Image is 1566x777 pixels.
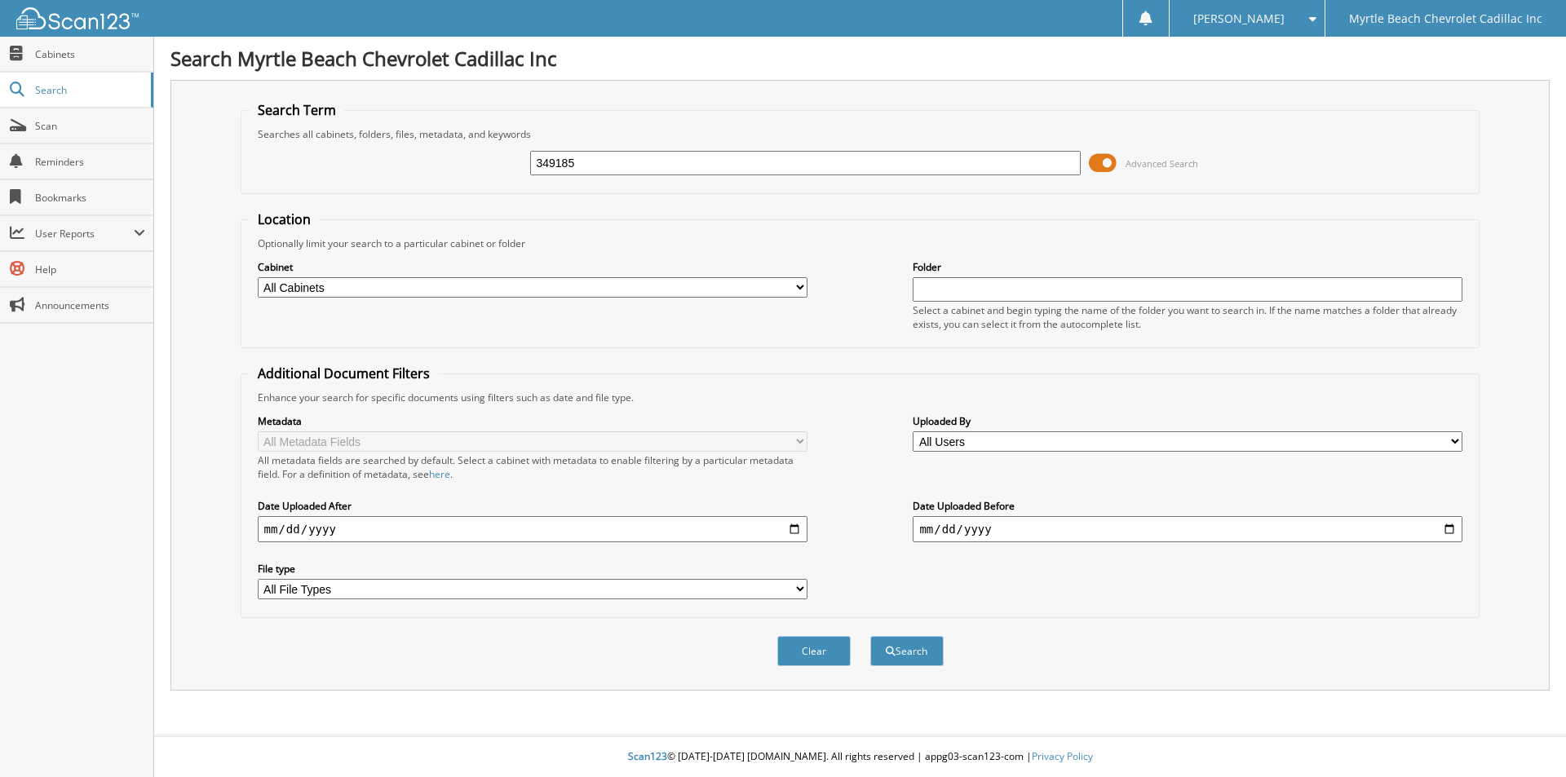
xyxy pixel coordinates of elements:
[777,636,851,666] button: Clear
[1484,699,1566,777] iframe: Chat Widget
[35,155,145,169] span: Reminders
[1126,157,1198,170] span: Advanced Search
[170,45,1550,72] h1: Search Myrtle Beach Chevrolet Cadillac Inc
[258,414,807,428] label: Metadata
[250,210,319,228] legend: Location
[870,636,944,666] button: Search
[913,303,1462,331] div: Select a cabinet and begin typing the name of the folder you want to search in. If the name match...
[250,236,1471,250] div: Optionally limit your search to a particular cabinet or folder
[1349,14,1542,24] span: Myrtle Beach Chevrolet Cadillac Inc
[250,364,438,382] legend: Additional Document Filters
[35,298,145,312] span: Announcements
[913,260,1462,274] label: Folder
[258,562,807,576] label: File type
[913,516,1462,542] input: end
[628,749,667,763] span: Scan123
[429,467,450,481] a: here
[258,499,807,513] label: Date Uploaded After
[154,737,1566,777] div: © [DATE]-[DATE] [DOMAIN_NAME]. All rights reserved | appg03-scan123-com |
[35,191,145,205] span: Bookmarks
[258,453,807,481] div: All metadata fields are searched by default. Select a cabinet with metadata to enable filtering b...
[35,119,145,133] span: Scan
[258,260,807,274] label: Cabinet
[35,263,145,276] span: Help
[35,47,145,61] span: Cabinets
[250,101,344,119] legend: Search Term
[913,499,1462,513] label: Date Uploaded Before
[35,83,143,97] span: Search
[16,7,139,29] img: scan123-logo-white.svg
[250,127,1471,141] div: Searches all cabinets, folders, files, metadata, and keywords
[258,516,807,542] input: start
[1032,749,1093,763] a: Privacy Policy
[1193,14,1285,24] span: [PERSON_NAME]
[35,227,134,241] span: User Reports
[250,391,1471,404] div: Enhance your search for specific documents using filters such as date and file type.
[913,414,1462,428] label: Uploaded By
